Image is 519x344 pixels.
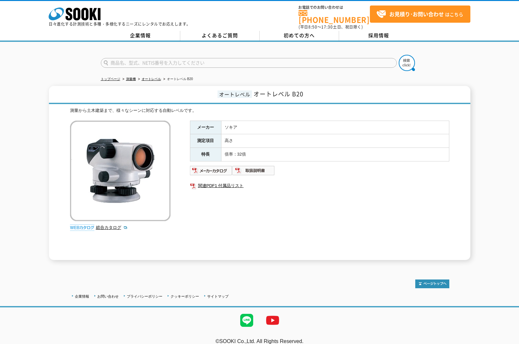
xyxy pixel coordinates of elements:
[221,121,449,134] td: ソキア
[299,6,370,9] span: お電話でのお問い合わせは
[190,170,232,174] a: メーカーカタログ
[190,165,232,176] img: メーカーカタログ
[308,24,317,30] span: 8:50
[180,31,260,41] a: よくあるご質問
[101,31,180,41] a: 企業情報
[389,10,444,18] strong: お見積り･お問い合わせ
[299,10,370,23] a: [PHONE_NUMBER]
[101,58,397,68] input: 商品名、型式、NETIS番号を入力してください
[218,90,252,98] span: オートレベル
[254,89,303,98] span: オートレベル B20
[49,22,191,26] p: 日々進化する計測技術と多種・多様化するニーズにレンタルでお応えします。
[127,294,162,298] a: プライバシーポリシー
[376,9,463,19] span: はこちら
[221,134,449,148] td: 高さ
[190,134,221,148] th: 測定項目
[171,294,199,298] a: クッキーポリシー
[339,31,419,41] a: 採用情報
[142,77,161,81] a: オートレベル
[97,294,119,298] a: お問い合わせ
[126,77,136,81] a: 測量機
[370,6,470,23] a: お見積り･お問い合わせはこちら
[75,294,89,298] a: 企業情報
[260,31,339,41] a: 初めての方へ
[190,148,221,161] th: 特長
[70,121,171,221] img: オートレベル B20
[232,170,275,174] a: 取扱説明書
[299,24,363,30] span: (平日 ～ 土日、祝日除く)
[162,76,193,83] li: オートレベル B20
[232,165,275,176] img: 取扱説明書
[101,77,120,81] a: トップページ
[415,279,449,288] img: トップページへ
[190,182,449,190] a: 関連PDF1 付属品リスト
[321,24,333,30] span: 17:30
[70,107,449,114] div: 測量から土木建築まで、様々なシーンに対応する自動レベルです。
[207,294,229,298] a: サイトマップ
[399,55,415,71] img: btn_search.png
[260,307,286,333] img: YouTube
[284,32,315,39] span: 初めての方へ
[234,307,260,333] img: LINE
[221,148,449,161] td: 倍率：32倍
[190,121,221,134] th: メーカー
[96,225,128,230] a: 総合カタログ
[70,224,94,231] img: webカタログ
